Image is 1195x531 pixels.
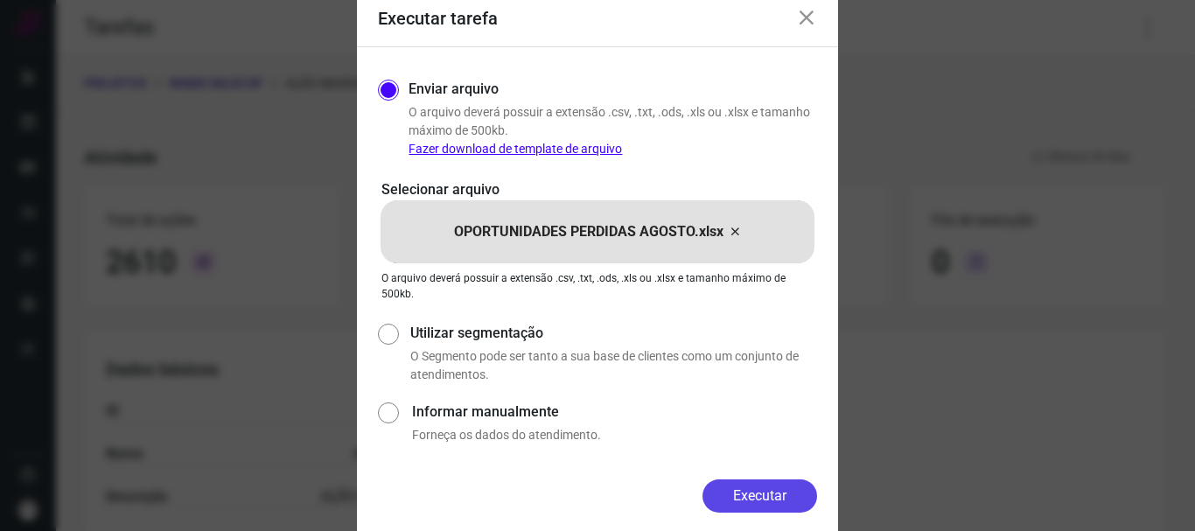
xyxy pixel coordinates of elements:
label: Enviar arquivo [409,79,499,100]
p: Selecionar arquivo [381,179,814,200]
p: O arquivo deverá possuir a extensão .csv, .txt, .ods, .xls ou .xlsx e tamanho máximo de 500kb. [381,270,814,302]
p: O arquivo deverá possuir a extensão .csv, .txt, .ods, .xls ou .xlsx e tamanho máximo de 500kb. [409,103,817,158]
p: Forneça os dados do atendimento. [412,426,817,444]
p: O Segmento pode ser tanto a sua base de clientes como um conjunto de atendimentos. [410,347,817,384]
p: OPORTUNIDADES PERDIDAS AGOSTO.xlsx [454,221,723,242]
h3: Executar tarefa [378,8,498,29]
label: Utilizar segmentação [410,323,817,344]
button: Executar [702,479,817,513]
label: Informar manualmente [412,402,817,423]
a: Fazer download de template de arquivo [409,142,622,156]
